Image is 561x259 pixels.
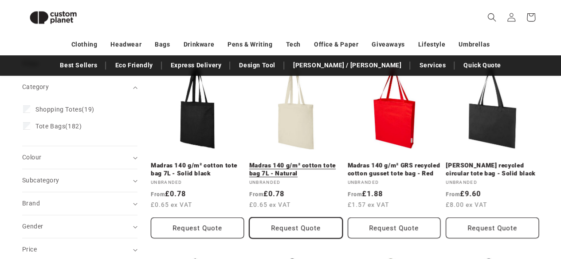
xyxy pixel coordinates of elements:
[459,37,490,52] a: Umbrellas
[35,122,82,130] span: (182)
[482,8,502,27] summary: Search
[22,246,37,253] span: Price
[35,123,65,130] span: Tote Bags
[71,37,98,52] a: Clothing
[413,163,561,259] iframe: Chat Widget
[286,37,300,52] a: Tech
[228,37,272,52] a: Pens & Writing
[289,58,406,73] a: [PERSON_NAME] / [PERSON_NAME]
[155,37,170,52] a: Bags
[166,58,226,73] a: Express Delivery
[151,217,244,238] button: Request Quote
[184,37,214,52] a: Drinkware
[249,162,342,177] a: Madras 140 g/m² cotton tote bag 7L - Natural
[22,169,137,192] summary: Subcategory (0 selected)
[110,58,157,73] a: Eco Friendly
[249,217,342,238] button: Request Quote
[22,146,137,169] summary: Colour (0 selected)
[348,162,441,177] a: Madras 140 g/m² GRS recycled cotton gusset tote bag - Red
[22,192,137,215] summary: Brand (0 selected)
[235,58,280,73] a: Design Tool
[151,162,244,177] a: Madras 140 g/m² cotton tote bag 7L - Solid black
[22,215,137,238] summary: Gender (0 selected)
[22,76,137,98] summary: Category (0 selected)
[372,37,404,52] a: Giveaways
[22,4,84,31] img: Custom Planet
[35,105,94,113] span: (19)
[110,37,141,52] a: Headwear
[348,217,441,238] button: Request Quote
[314,37,358,52] a: Office & Paper
[459,58,506,73] a: Quick Quote
[22,223,43,230] span: Gender
[22,83,49,90] span: Category
[22,177,59,184] span: Subcategory
[55,58,102,73] a: Best Sellers
[22,200,40,207] span: Brand
[22,154,41,161] span: Colour
[446,162,539,177] a: [PERSON_NAME] recycled circular tote bag - Solid black
[415,58,450,73] a: Services
[35,106,82,113] span: Shopping Totes
[418,37,445,52] a: Lifestyle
